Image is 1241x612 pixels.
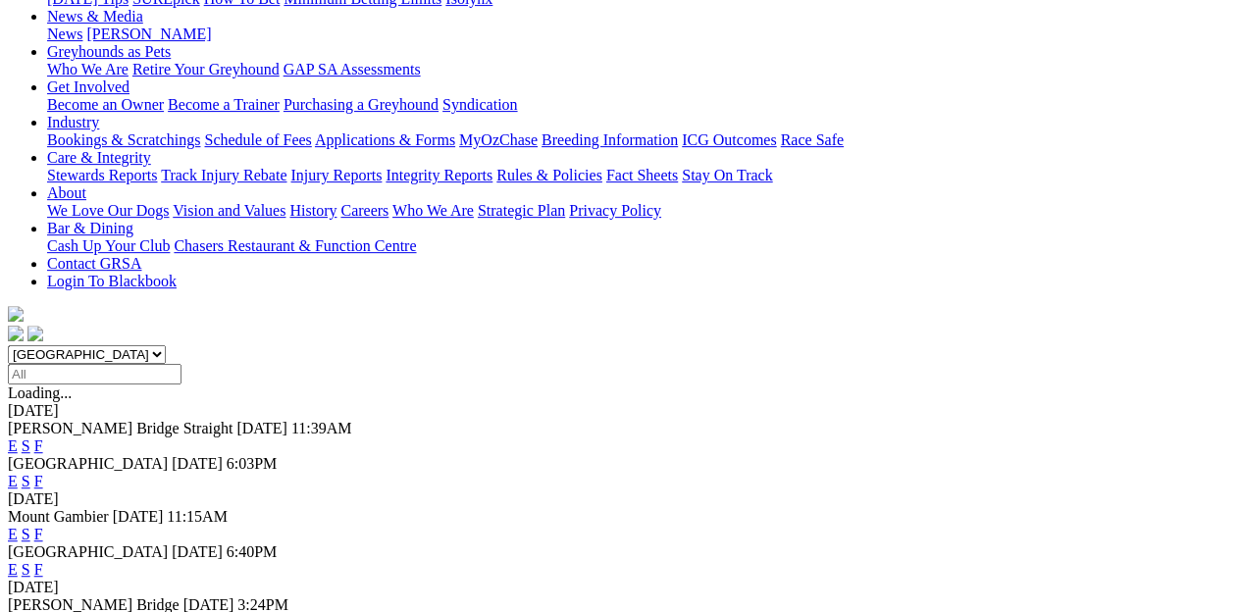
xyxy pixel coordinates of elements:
a: Rules & Policies [496,167,602,183]
a: E [8,473,18,489]
a: Bookings & Scratchings [47,131,200,148]
a: Fact Sheets [606,167,678,183]
a: Contact GRSA [47,255,141,272]
a: F [34,437,43,454]
span: 6:03PM [227,455,278,472]
a: GAP SA Assessments [284,61,421,77]
a: E [8,561,18,578]
span: [DATE] [172,455,223,472]
a: S [22,526,30,542]
a: We Love Our Dogs [47,202,169,219]
span: Loading... [8,384,72,401]
div: About [47,202,1233,220]
a: F [34,561,43,578]
a: Get Involved [47,78,129,95]
a: Schedule of Fees [204,131,311,148]
a: S [22,561,30,578]
span: Mount Gambier [8,508,109,525]
a: History [289,202,336,219]
a: Breeding Information [542,131,678,148]
div: Greyhounds as Pets [47,61,1233,78]
img: facebook.svg [8,326,24,341]
a: Strategic Plan [478,202,565,219]
a: Stay On Track [682,167,772,183]
img: twitter.svg [27,326,43,341]
a: Race Safe [780,131,843,148]
a: News & Media [47,8,143,25]
a: E [8,526,18,542]
a: S [22,437,30,454]
span: [DATE] [172,543,223,560]
span: 6:40PM [227,543,278,560]
a: About [47,184,86,201]
a: E [8,437,18,454]
a: Who We Are [392,202,474,219]
a: Login To Blackbook [47,273,177,289]
input: Select date [8,364,181,384]
a: [PERSON_NAME] [86,25,211,42]
div: [DATE] [8,579,1233,596]
a: S [22,473,30,489]
a: F [34,526,43,542]
a: Injury Reports [290,167,382,183]
span: [DATE] [236,420,287,436]
a: Become an Owner [47,96,164,113]
span: [GEOGRAPHIC_DATA] [8,543,168,560]
a: MyOzChase [459,131,538,148]
div: Bar & Dining [47,237,1233,255]
span: 11:15AM [167,508,228,525]
a: Become a Trainer [168,96,280,113]
a: Greyhounds as Pets [47,43,171,60]
div: Industry [47,131,1233,149]
span: [GEOGRAPHIC_DATA] [8,455,168,472]
a: Industry [47,114,99,130]
div: Get Involved [47,96,1233,114]
a: Cash Up Your Club [47,237,170,254]
a: Careers [340,202,388,219]
a: Privacy Policy [569,202,661,219]
a: Stewards Reports [47,167,157,183]
a: Chasers Restaurant & Function Centre [174,237,416,254]
span: [DATE] [113,508,164,525]
div: [DATE] [8,402,1233,420]
a: Bar & Dining [47,220,133,236]
a: ICG Outcomes [682,131,776,148]
a: Care & Integrity [47,149,151,166]
a: Purchasing a Greyhound [284,96,439,113]
a: Track Injury Rebate [161,167,286,183]
div: News & Media [47,25,1233,43]
img: logo-grsa-white.png [8,306,24,322]
div: [DATE] [8,490,1233,508]
div: Care & Integrity [47,167,1233,184]
a: Who We Are [47,61,129,77]
a: Retire Your Greyhound [132,61,280,77]
a: F [34,473,43,489]
a: Integrity Reports [386,167,492,183]
a: Vision and Values [173,202,285,219]
span: 11:39AM [291,420,352,436]
a: Applications & Forms [315,131,455,148]
span: [PERSON_NAME] Bridge Straight [8,420,233,436]
a: News [47,25,82,42]
a: Syndication [442,96,517,113]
